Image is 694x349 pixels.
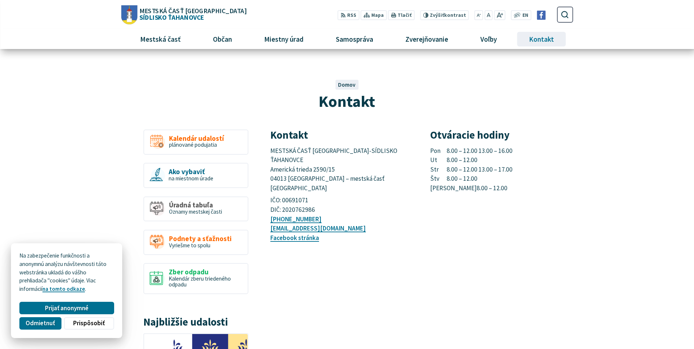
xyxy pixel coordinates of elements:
a: Ako vybaviť na miestnom úrade [143,163,248,188]
span: plánované podujatia [169,141,217,148]
a: Facebook stránka [270,234,319,242]
a: Miestny úrad [251,29,317,49]
a: [PHONE_NUMBER] [270,215,322,223]
span: Kontakt [526,29,557,49]
span: Ako vybaviť [169,168,213,176]
span: Kontakt [319,91,375,111]
span: Voľby [478,29,500,49]
button: Nastaviť pôvodnú veľkosť písma [484,10,492,20]
span: Ut [430,155,447,165]
a: Mapa [361,10,387,20]
a: Zverejňovanie [392,29,462,49]
span: EN [522,12,528,19]
span: Samospráva [333,29,376,49]
button: Prijať anonymné [19,302,114,314]
button: Prispôsobiť [64,317,114,330]
span: kontrast [430,12,466,18]
a: Podnety a sťažnosti Vyriešme to spolu [143,230,248,255]
span: Odmietnuť [26,319,55,327]
span: Miestny úrad [261,29,306,49]
a: Kontakt [516,29,567,49]
span: Kalendár udalostí [169,135,224,142]
span: Mestská časť [GEOGRAPHIC_DATA] [139,7,246,14]
img: Prejsť na domovskú stránku [121,5,137,24]
button: Odmietnuť [19,317,61,330]
span: na miestnom úrade [169,175,213,182]
span: Štv [430,174,447,184]
h3: Kontakt [270,130,413,141]
button: Zväčšiť veľkosť písma [494,10,505,20]
h3: Najbližšie udalosti [143,316,248,328]
span: Občan [210,29,235,49]
span: Sídlisko Ťahanovce [137,7,246,20]
p: IČO: 00691071 DIČ: 2020762986 [270,196,413,214]
span: Zber odpadu [169,268,242,276]
span: Oznamy mestskej časti [169,208,222,215]
p: Na zabezpečenie funkčnosti a anonymnú analýzu návštevnosti táto webstránka ukladá do vášho prehli... [19,252,114,293]
a: na tomto odkaze [42,285,85,292]
span: [PERSON_NAME] [430,184,477,193]
a: Mestská časť [127,29,194,49]
p: 8.00 – 12.00 13.00 – 16.00 8.00 – 12.00 8.00 – 12.00 13.00 – 17.00 8.00 – 12.00 8.00 – 12.00 [430,146,573,193]
span: Pon [430,146,447,156]
button: Tlačiť [388,10,414,20]
span: Prijať anonymné [45,304,89,312]
span: Podnety a sťažnosti [169,235,232,243]
button: Zmenšiť veľkosť písma [474,10,483,20]
img: Prejsť na Facebook stránku [537,11,546,20]
span: Zvýšiť [430,12,444,18]
span: MESTSKÁ ČASŤ [GEOGRAPHIC_DATA]-SÍDLISKO ŤAHANOVCE Americká trieda 2590/15 04013 [GEOGRAPHIC_DATA]... [270,147,398,192]
a: Občan [199,29,245,49]
span: Kalendár zberu triedeného odpadu [169,275,231,288]
span: Str [430,165,447,174]
a: RSS [338,10,359,20]
button: Zvýšiťkontrast [420,10,469,20]
span: Mapa [371,12,384,19]
a: [EMAIL_ADDRESS][DOMAIN_NAME] [270,224,366,232]
span: Mestská časť [137,29,183,49]
a: Logo Sídlisko Ťahanovce, prejsť na domovskú stránku. [121,5,246,24]
h3: Otváracie hodiny [430,130,573,141]
a: Domov [338,81,356,88]
span: Prispôsobiť [73,319,105,327]
a: Samospráva [323,29,387,49]
span: Zverejňovanie [403,29,451,49]
span: RSS [347,12,356,19]
span: Tlačiť [398,12,412,18]
span: Úradná tabuľa [169,201,222,209]
a: Úradná tabuľa Oznamy mestskej časti [143,196,248,222]
a: Voľby [467,29,510,49]
a: Zber odpadu Kalendár zberu triedeného odpadu [143,263,248,294]
span: Vyriešme to spolu [169,242,210,249]
a: EN [521,12,530,19]
a: Kalendár udalostí plánované podujatia [143,130,248,155]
